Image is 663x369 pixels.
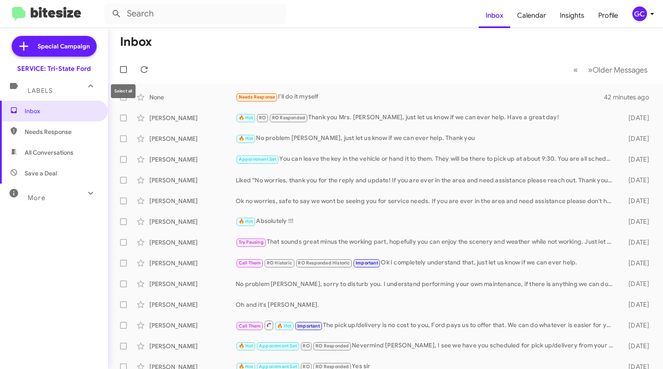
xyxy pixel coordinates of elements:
[149,280,236,288] div: [PERSON_NAME]
[618,321,656,330] div: [DATE]
[267,260,292,266] span: RO Historic
[149,176,236,184] div: [PERSON_NAME]
[259,115,266,121] span: RO
[618,259,656,267] div: [DATE]
[239,219,253,224] span: 🔥 Hot
[298,260,350,266] span: RO Responded Historic
[568,61,653,79] nav: Page navigation example
[239,115,253,121] span: 🔥 Hot
[588,64,593,75] span: »
[618,342,656,350] div: [DATE]
[236,113,618,123] div: Thank you Mrs. [PERSON_NAME], just let us know if we can ever help. Have a great day!
[239,156,277,162] span: Appointment Set
[236,134,618,143] div: No problem [PERSON_NAME], just let us know if we can ever help. Thank you
[618,300,656,309] div: [DATE]
[259,343,297,349] span: Appointment Set
[12,36,97,57] a: Special Campaign
[239,239,264,245] span: Try Pausing
[239,136,253,141] span: 🔥 Hot
[618,176,656,184] div: [DATE]
[236,300,618,309] div: Oh and it's [PERSON_NAME].
[149,217,236,226] div: [PERSON_NAME]
[593,65,647,75] span: Older Messages
[236,176,618,184] div: Liked “No worries, thank you for the reply and update! If you are ever in the area and need assis...
[553,3,591,28] a: Insights
[591,3,625,28] a: Profile
[149,321,236,330] div: [PERSON_NAME]
[149,134,236,143] div: [PERSON_NAME]
[583,61,653,79] button: Next
[17,64,91,73] div: SERVICE: Tri-State Ford
[38,42,90,51] span: Special Campaign
[149,259,236,267] div: [PERSON_NAME]
[28,194,45,202] span: More
[604,93,656,102] div: 42 minutes ago
[25,127,98,136] span: Needs Response
[625,6,654,21] button: GC
[236,320,618,331] div: The pick up/delivery is no cost to you, Ford pays us to offer that. We can do whatever is easier ...
[239,94,275,100] span: Needs Response
[573,64,578,75] span: «
[568,61,583,79] button: Previous
[104,3,286,24] input: Search
[149,197,236,205] div: [PERSON_NAME]
[236,197,618,205] div: Ok no worries, safe to say we wont be seeing you for service needs. If you are ever in the area a...
[111,84,136,98] div: Select all
[25,107,98,115] span: Inbox
[28,87,53,95] span: Labels
[120,35,152,49] h1: Inbox
[277,323,292,329] span: 🔥 Hot
[239,323,261,329] span: Call Them
[239,260,261,266] span: Call Them
[618,114,656,122] div: [DATE]
[149,238,236,247] div: [PERSON_NAME]
[236,280,618,288] div: No problem [PERSON_NAME], sorry to disturb you. I understand performing your own maintenance, if ...
[297,323,320,329] span: Important
[479,3,510,28] a: Inbox
[149,342,236,350] div: [PERSON_NAME]
[25,169,57,178] span: Save a Deal
[149,114,236,122] div: [PERSON_NAME]
[632,6,647,21] div: GC
[149,300,236,309] div: [PERSON_NAME]
[356,260,378,266] span: Important
[236,258,618,268] div: Ok I completely understand that, just let us know if we can ever help.
[236,237,618,247] div: That sounds great minus the working part, hopefully you can enjoy the scenery and weather while n...
[618,197,656,205] div: [DATE]
[149,155,236,164] div: [PERSON_NAME]
[618,134,656,143] div: [DATE]
[316,343,349,349] span: RO Responded
[618,155,656,164] div: [DATE]
[236,92,604,102] div: I'll do it myself
[510,3,553,28] a: Calendar
[236,341,618,351] div: Nevermind [PERSON_NAME], I see we have you scheduled for pick up/delivery from your [STREET_ADDRE...
[303,343,309,349] span: RO
[25,148,73,157] span: All Conversations
[236,216,618,226] div: Absolutely !!!
[618,280,656,288] div: [DATE]
[149,93,236,102] div: None
[618,238,656,247] div: [DATE]
[239,343,253,349] span: 🔥 Hot
[272,115,305,121] span: RO Responded
[618,217,656,226] div: [DATE]
[236,154,618,164] div: You can leave the key in the vehicle or hand it to them. They will be there to pick up at about 9...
